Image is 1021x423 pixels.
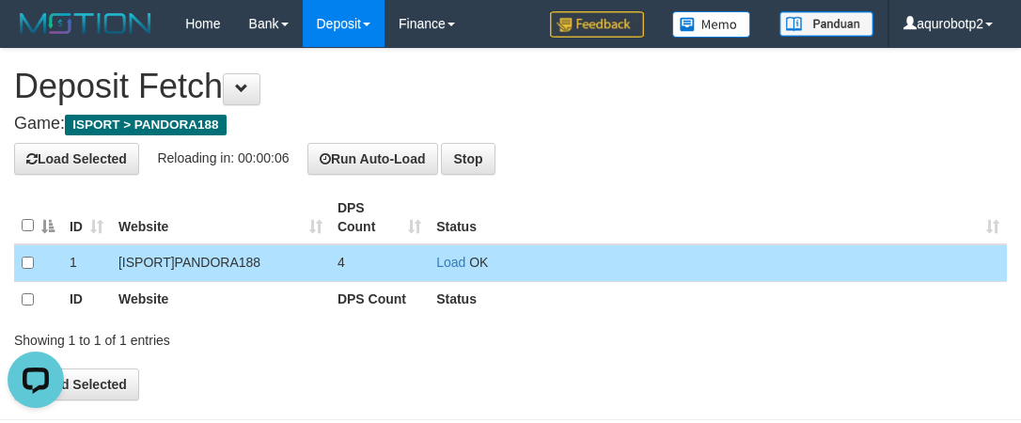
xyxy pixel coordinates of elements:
[14,323,412,350] div: Showing 1 to 1 of 1 entries
[550,11,644,38] img: Feedback.jpg
[157,149,289,164] span: Reloading in: 00:00:06
[14,9,157,38] img: MOTION_logo.png
[441,143,495,175] button: Stop
[338,255,345,270] span: 4
[14,68,1007,105] h1: Deposit Fetch
[8,8,64,64] button: Open LiveChat chat widget
[779,11,873,37] img: panduan.png
[469,255,488,270] span: OK
[62,281,111,317] th: ID
[436,255,465,270] a: Load
[14,143,139,175] button: Load Selected
[62,244,111,281] td: 1
[330,281,429,317] th: DPS Count
[14,115,1007,133] h4: Game:
[111,281,330,317] th: Website
[307,143,438,175] button: Run Auto-Load
[672,11,751,38] img: Button%20Memo.svg
[62,191,111,244] th: ID: activate to sort column ascending
[65,115,227,135] span: ISPORT > PANDORA188
[111,191,330,244] th: Website: activate to sort column ascending
[429,281,1007,317] th: Status
[330,191,429,244] th: DPS Count: activate to sort column ascending
[429,191,1007,244] th: Status: activate to sort column ascending
[111,244,330,281] td: [ISPORT] PANDORA188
